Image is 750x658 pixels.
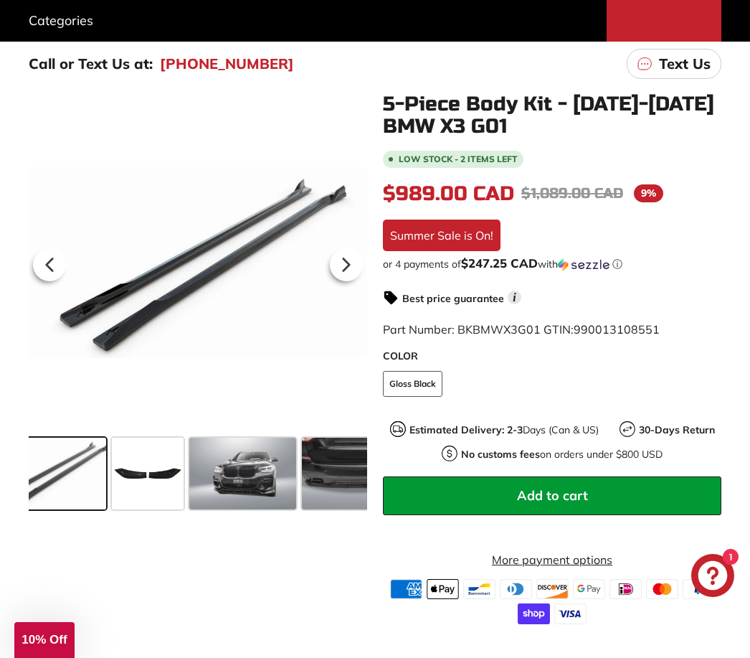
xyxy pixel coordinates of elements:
p: Days (Can & US) [409,423,599,438]
span: Low stock - 2 items left [399,155,518,164]
span: 990013108551 [574,322,660,337]
div: or 4 payments of with [383,257,721,271]
label: COLOR [383,349,721,364]
img: discover [536,579,569,599]
img: shopify_pay [518,603,550,624]
span: 10% Off [22,633,67,647]
span: Add to cart [517,487,588,504]
p: on orders under $800 USD [461,447,663,462]
div: Summer Sale is On! [383,220,500,251]
strong: No customs fees [461,448,540,461]
img: ideal [609,579,642,599]
img: visa [554,603,587,624]
a: [PHONE_NUMBER] [160,53,294,75]
span: $1,089.00 CAD [521,184,623,202]
a: Text Us [627,49,721,79]
button: Add to cart [383,476,721,515]
img: diners_club [500,579,532,599]
span: 9% [634,184,663,202]
strong: Estimated Delivery: 2-3 [409,423,523,436]
span: $989.00 CAD [383,182,514,206]
span: Part Number: BKBMWX3G01 GTIN: [383,322,660,337]
span: $247.25 CAD [461,255,538,271]
p: Call or Text Us at: [29,53,153,75]
p: Text Us [659,53,711,75]
strong: 30-Days Return [639,423,715,436]
div: 10% Off [14,622,75,658]
img: Sezzle [558,258,609,271]
img: apple_pay [427,579,459,599]
h1: 5-Piece Body Kit - [DATE]-[DATE] BMW X3 G01 [383,93,721,138]
img: google_pay [573,579,605,599]
img: paypal [683,579,715,599]
div: or 4 payments of$247.25 CADwithSezzle Click to learn more about Sezzle [383,257,721,271]
strong: Best price guarantee [402,292,504,305]
img: american_express [390,579,422,599]
img: master [646,579,678,599]
a: More payment options [383,551,721,568]
inbox-online-store-chat: Shopify online store chat [687,554,739,601]
span: i [508,291,521,304]
img: bancontact [463,579,495,599]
